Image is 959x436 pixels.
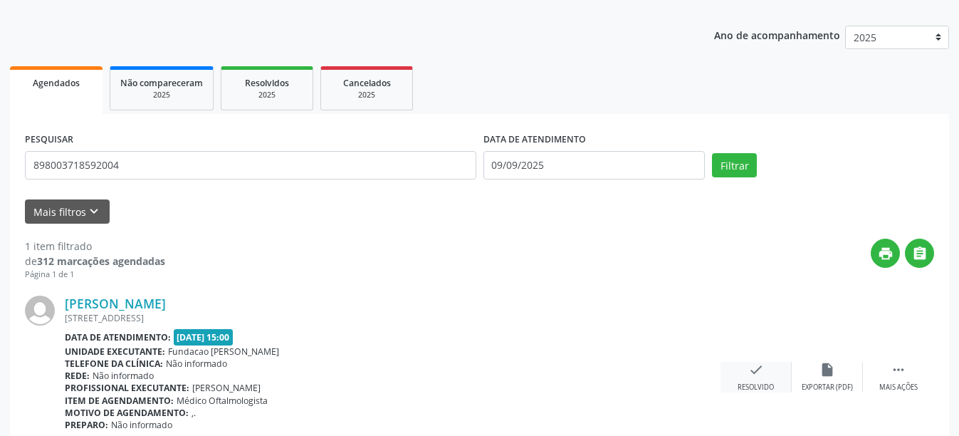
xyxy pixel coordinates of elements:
[738,383,774,393] div: Resolvido
[245,77,289,89] span: Resolvidos
[231,90,303,100] div: 2025
[871,239,900,268] button: print
[343,77,391,89] span: Cancelados
[714,26,840,43] p: Ano de acompanhamento
[879,383,918,393] div: Mais ações
[748,362,764,378] i: check
[168,346,279,358] span: Fundacao [PERSON_NAME]
[878,246,894,261] i: print
[120,77,203,89] span: Não compareceram
[120,90,203,100] div: 2025
[331,90,402,100] div: 2025
[891,362,906,378] i: 
[166,358,227,370] span: Não informado
[86,204,102,219] i: keyboard_arrow_down
[25,239,165,254] div: 1 item filtrado
[192,382,261,394] span: [PERSON_NAME]
[25,254,165,269] div: de
[65,407,189,419] b: Motivo de agendamento:
[483,129,586,151] label: DATA DE ATENDIMENTO
[65,370,90,382] b: Rede:
[712,153,757,177] button: Filtrar
[65,346,165,358] b: Unidade executante:
[25,269,165,281] div: Página 1 de 1
[37,254,165,268] strong: 312 marcações agendadas
[802,383,853,393] div: Exportar (PDF)
[25,129,73,151] label: PESQUISAR
[912,246,928,261] i: 
[65,312,720,324] div: [STREET_ADDRESS]
[25,296,55,326] img: img
[192,407,196,419] span: ,.
[111,419,172,431] span: Não informado
[25,199,110,224] button: Mais filtroskeyboard_arrow_down
[177,395,268,407] span: Médico Oftalmologista
[25,151,476,180] input: Nome, CNS
[33,77,80,89] span: Agendados
[65,419,108,431] b: Preparo:
[65,382,189,394] b: Profissional executante:
[483,151,706,180] input: Selecione um intervalo
[819,362,835,378] i: insert_drive_file
[65,395,174,407] b: Item de agendamento:
[65,296,166,311] a: [PERSON_NAME]
[174,329,234,346] span: [DATE] 15:00
[93,370,154,382] span: Não informado
[65,331,171,343] b: Data de atendimento:
[65,358,163,370] b: Telefone da clínica:
[905,239,934,268] button: 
